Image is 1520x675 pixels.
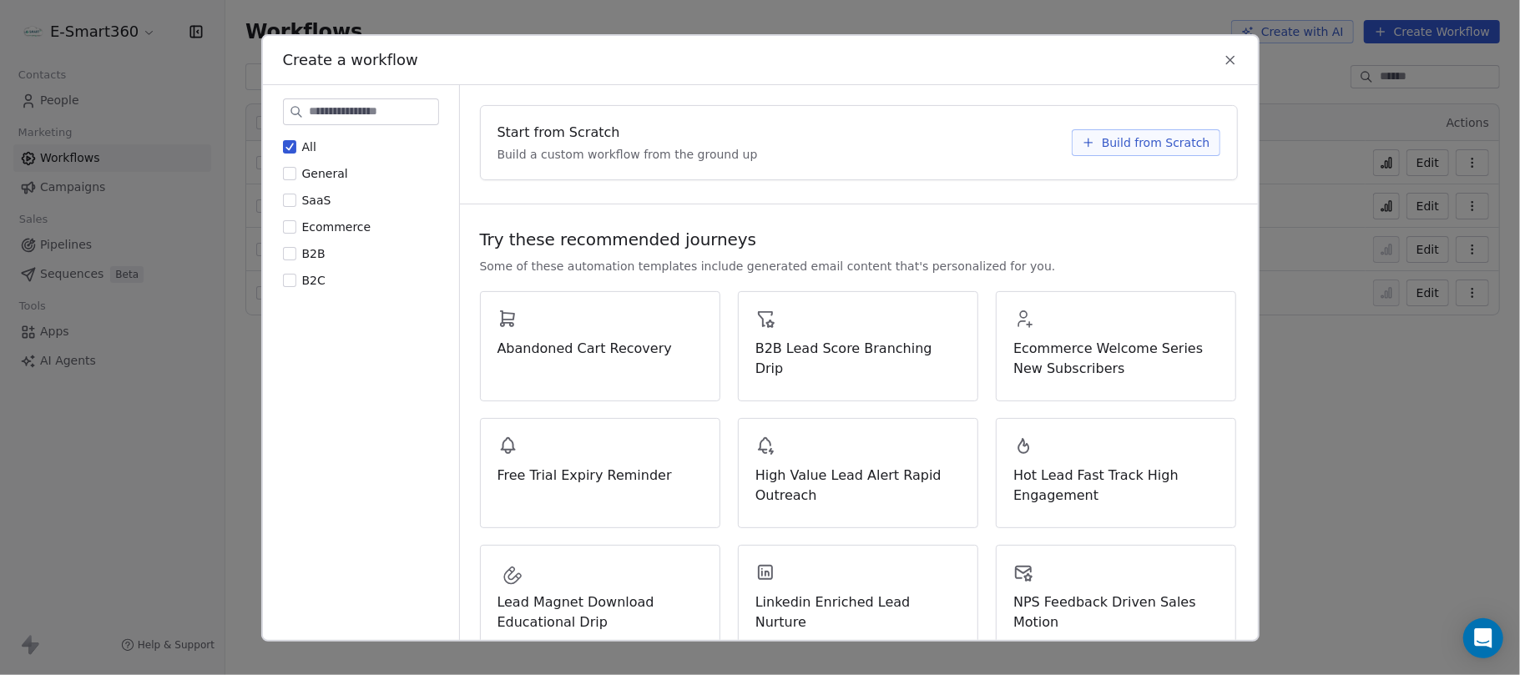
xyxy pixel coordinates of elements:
[283,244,296,261] button: B2B
[302,246,326,259] span: B2B
[1463,618,1503,658] div: Open Intercom Messenger
[497,338,703,358] span: Abandoned Cart Recovery
[283,218,296,234] button: Ecommerce
[755,338,961,378] span: B2B Lead Score Branching Drip
[283,271,296,288] button: B2C
[1013,592,1219,632] span: NPS Feedback Driven Sales Motion
[480,257,1056,274] span: Some of these automation templates include generated email content that's personalized for you.
[302,166,348,179] span: General
[1102,133,1210,150] span: Build from Scratch
[283,138,296,154] button: All
[497,145,758,162] span: Build a custom workflow from the ground up
[1013,338,1219,378] span: Ecommerce Welcome Series New Subscribers
[302,219,371,233] span: Ecommerce
[302,193,331,206] span: SaaS
[1072,128,1220,155] button: Build from Scratch
[1013,465,1219,505] span: Hot Lead Fast Track High Engagement
[497,122,620,142] span: Start from Scratch
[302,273,326,286] span: B2C
[755,592,961,632] span: Linkedin Enriched Lead Nurture
[755,465,961,505] span: High Value Lead Alert Rapid Outreach
[283,191,296,208] button: SaaS
[497,465,703,485] span: Free Trial Expiry Reminder
[283,48,418,70] span: Create a workflow
[497,592,703,632] span: Lead Magnet Download Educational Drip
[302,139,316,153] span: All
[480,227,757,250] span: Try these recommended journeys
[283,164,296,181] button: General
